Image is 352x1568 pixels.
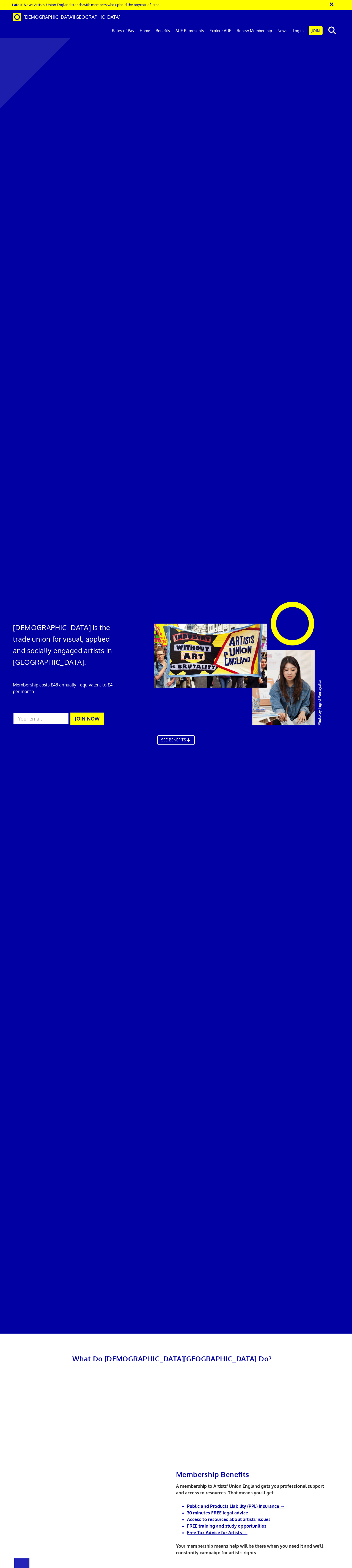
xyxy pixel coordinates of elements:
[13,682,116,695] p: Membership costs £48 annually – equivalent to £4 per month.
[324,25,340,36] button: search
[187,1523,326,1529] li: FREE training and study opportunities
[176,1469,326,1480] h2: Membership Benefits
[275,24,290,38] a: News
[176,1543,326,1556] p: Your membership means help will be there when you need it and we’ll constantly campaign for artis...
[176,1483,326,1496] p: A membership to Artists’ Union England gets you professional support and access to resources. Tha...
[309,26,323,35] a: Join
[12,2,165,7] a: Latest News:Artists’ Union England stands with members who uphold the boycott of Israel →
[13,712,69,725] input: Your email
[187,1503,285,1509] a: Public and Products Liability (PPL) insurance →
[207,24,234,38] a: Explore AUE
[137,24,153,38] a: Home
[290,24,306,38] a: Log in
[40,1353,304,1364] h2: What Do [DEMOGRAPHIC_DATA][GEOGRAPHIC_DATA] Do?
[234,24,275,38] a: Renew Membership
[173,24,207,38] a: AUE Represents
[187,1516,326,1523] li: Access to resources about artists’ issues
[70,713,104,725] button: JOIN NOW
[109,24,137,38] a: Rates of Pay
[12,2,34,7] strong: Latest News:
[157,735,195,745] a: SEE BENEFITS
[153,24,173,38] a: Benefits
[9,10,125,24] a: Brand [DEMOGRAPHIC_DATA][GEOGRAPHIC_DATA]
[187,1510,254,1516] a: 30 minutes FREE legal advice →
[13,622,116,668] h1: [DEMOGRAPHIC_DATA] is the trade union for visual, applied and socially engaged artists in [GEOGRA...
[187,1530,248,1535] a: Free Tax Advice for Artists →
[23,14,120,20] span: [DEMOGRAPHIC_DATA][GEOGRAPHIC_DATA]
